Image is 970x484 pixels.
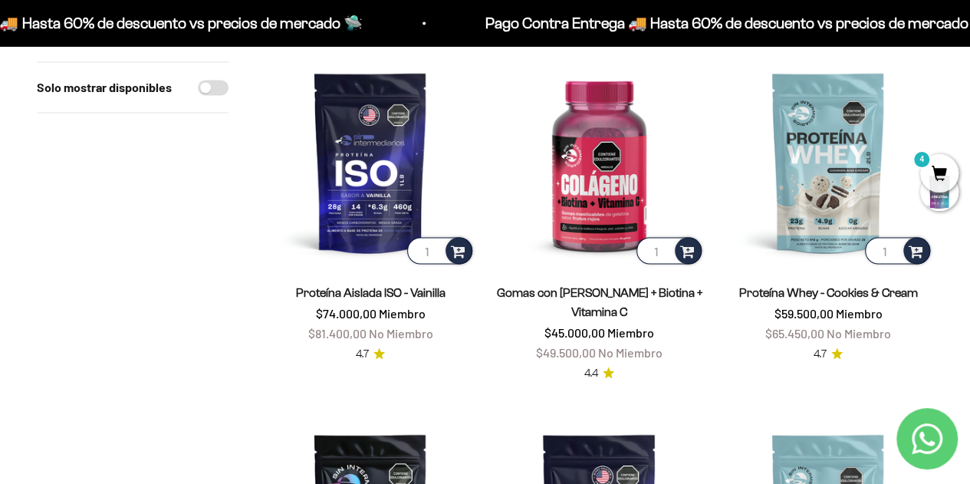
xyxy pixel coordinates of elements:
a: 4.74.7 de 5.0 estrellas [356,345,385,362]
a: Gomas con [PERSON_NAME] + Biotina + Vitamina C [496,285,702,318]
span: $81.400,00 [308,325,367,340]
span: Miembro [607,324,654,339]
span: 4.7 [814,345,827,362]
span: $65.450,00 [765,325,824,340]
mark: 4 [912,150,931,169]
a: 4.44.4 de 5.0 estrellas [584,364,614,381]
span: Miembro [835,305,882,320]
span: $45.000,00 [544,324,605,339]
span: $74.000,00 [316,305,376,320]
a: 4.74.7 de 5.0 estrellas [814,345,843,362]
span: No Miembro [598,344,663,359]
span: $49.500,00 [536,344,596,359]
span: 4.7 [356,345,369,362]
span: $59.500,00 [774,305,833,320]
a: 4 [920,166,958,183]
span: Miembro [379,305,426,320]
a: Proteína Aislada ISO - Vainilla [296,285,446,298]
a: Proteína Whey - Cookies & Cream [738,285,917,298]
span: 4.4 [584,364,598,381]
span: No Miembro [827,325,891,340]
span: No Miembro [369,325,433,340]
label: Solo mostrar disponibles [37,77,172,97]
